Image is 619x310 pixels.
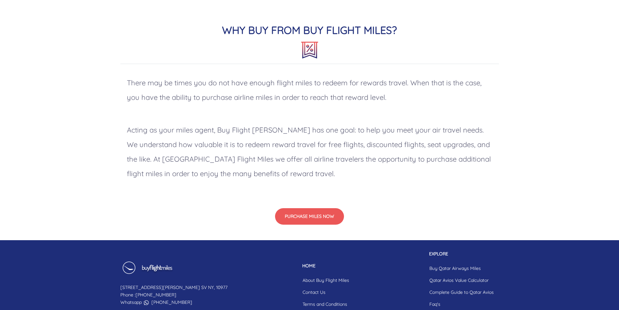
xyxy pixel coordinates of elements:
button: PURCHASE MILES NOW [275,208,344,225]
a: About Buy Flight Miles [297,274,354,286]
p: EXPLORE [424,251,499,257]
img: about-icon [301,42,318,59]
h2: WHY BUY FROM BUY FLIGHT MILES? [120,24,499,64]
img: whatsapp icon [144,300,149,305]
p: HOME [297,262,354,269]
a: PURCHASE MILES NOW [275,213,344,219]
p: There may be times you do not have enough flight miles to redeem for rewards travel. When that is... [120,69,499,111]
p: [STREET_ADDRESS][PERSON_NAME] SV NY, 10977 Phone : Whatsapp : [120,284,227,306]
p: Acting as your miles agent, Buy Flight [PERSON_NAME] has one goal: to help you meet your air trav... [120,116,499,187]
a: Buy Qatar Airways Miles [424,262,499,274]
a: Complete Guide to Qatar Avios [424,286,499,298]
a: Contact Us [297,286,354,298]
a: [PHONE_NUMBER] [136,292,176,298]
a: [PHONE_NUMBER] [151,299,192,305]
a: Qatar Avios Value Calculator [424,274,499,286]
img: Buy Flight Miles Footer Logo [120,261,174,279]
